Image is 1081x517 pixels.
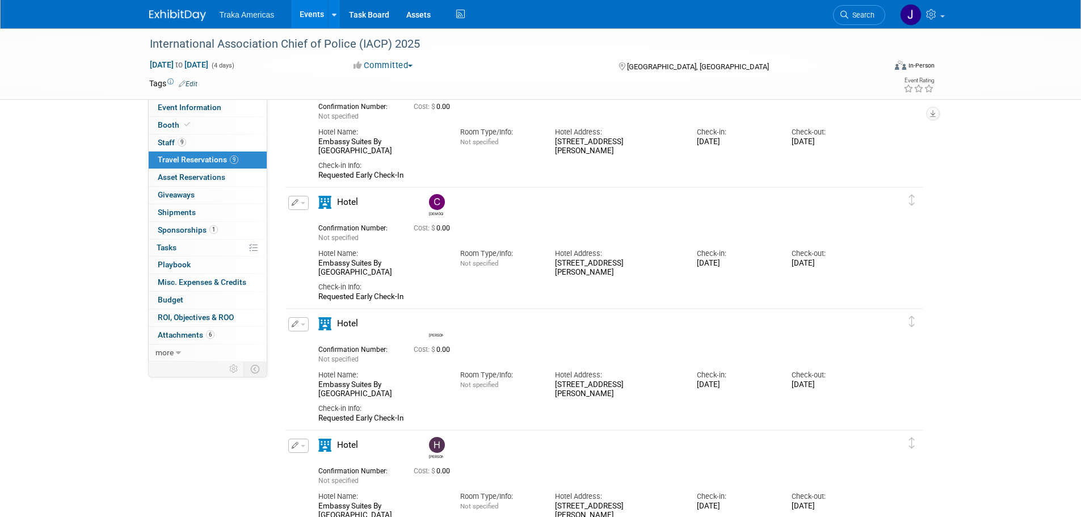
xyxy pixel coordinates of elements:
div: [DATE] [697,380,775,390]
span: more [155,348,174,357]
a: Shipments [149,204,267,221]
span: 0.00 [414,467,455,475]
div: Christian Guzman [429,210,443,216]
div: Check-out: [792,370,869,380]
div: Room Type/Info: [460,249,538,259]
span: Cost: $ [414,346,436,354]
a: Asset Reservations [149,169,267,186]
a: Playbook [149,257,267,274]
a: Attachments6 [149,327,267,344]
div: [STREET_ADDRESS][PERSON_NAME] [555,137,680,157]
a: Edit [179,80,197,88]
div: Hotel Name: [318,370,443,380]
i: Click and drag to move item [909,438,915,449]
img: Format-Inperson.png [895,61,906,70]
div: Hotel Address: [555,370,680,380]
span: Search [848,11,874,19]
div: Event Rating [903,78,934,83]
span: 0.00 [414,224,455,232]
img: Heather Fraser [429,437,445,453]
i: Hotel [318,196,331,209]
a: Staff9 [149,134,267,152]
div: Check-in Info: [318,403,870,414]
div: [DATE] [792,502,869,511]
div: Requested Early Check-In [318,171,870,180]
div: Hotel Name: [318,249,443,259]
div: Check-out: [792,127,869,137]
div: Check-out: [792,249,869,259]
a: Tasks [149,239,267,257]
div: Danny Garrido [429,331,443,338]
span: Traka Americas [220,10,275,19]
i: Click and drag to move item [909,316,915,327]
div: [STREET_ADDRESS][PERSON_NAME] [555,259,680,278]
span: Cost: $ [414,467,436,475]
div: Confirmation Number: [318,99,397,111]
span: Not specified [318,234,359,242]
img: Danny Garrido [429,316,445,331]
div: Confirmation Number: [318,464,397,476]
span: Not specified [318,477,359,485]
a: more [149,344,267,362]
span: Not specified [318,355,359,363]
span: Staff [158,138,186,147]
span: Hotel [337,197,358,207]
div: Embassy Suites By [GEOGRAPHIC_DATA] [318,259,443,278]
div: Check-in Info: [318,161,870,171]
img: Jamie Saenz [900,4,922,26]
span: [DATE] [DATE] [149,60,209,70]
div: Check-in: [697,249,775,259]
div: Confirmation Number: [318,342,397,354]
div: Hotel Address: [555,127,680,137]
img: ExhibitDay [149,10,206,21]
span: Shipments [158,208,196,217]
div: Check-in: [697,127,775,137]
span: Cost: $ [414,224,436,232]
div: Check-in: [697,491,775,502]
div: Hotel Address: [555,249,680,259]
div: Embassy Suites By [GEOGRAPHIC_DATA] [318,380,443,400]
div: [DATE] [792,380,869,390]
div: Requested Early Check-In [318,414,870,423]
i: Click and drag to move item [909,195,915,206]
a: Budget [149,292,267,309]
span: Travel Reservations [158,155,238,164]
div: [DATE] [792,259,869,268]
span: [GEOGRAPHIC_DATA], [GEOGRAPHIC_DATA] [627,62,769,71]
a: Travel Reservations9 [149,152,267,169]
span: 0.00 [414,346,455,354]
div: [DATE] [697,259,775,268]
span: 9 [230,155,238,164]
button: Committed [350,60,417,72]
span: Not specified [460,381,498,389]
td: Tags [149,78,197,89]
div: Danny Garrido [426,316,446,338]
i: Hotel [318,439,331,452]
div: Check-in: [697,370,775,380]
span: Not specified [318,112,359,120]
div: Room Type/Info: [460,370,538,380]
span: Hotel [337,318,358,329]
a: Event Information [149,99,267,116]
img: Christian Guzman [429,194,445,210]
div: Requested Early Check-In [318,292,870,302]
i: Booth reservation complete [184,121,190,128]
div: In-Person [908,61,935,70]
div: [DATE] [697,137,775,147]
span: Budget [158,295,183,304]
span: 1 [209,225,218,234]
span: (4 days) [211,62,234,69]
span: Sponsorships [158,225,218,234]
span: Cost: $ [414,103,436,111]
span: Misc. Expenses & Credits [158,278,246,287]
div: Hotel Name: [318,491,443,502]
div: Check-out: [792,491,869,502]
span: Booth [158,120,192,129]
a: Sponsorships1 [149,222,267,239]
span: Giveaways [158,190,195,199]
div: International Association Chief of Police (IACP) 2025 [146,34,868,54]
div: Hotel Address: [555,491,680,502]
div: Event Format [818,59,935,76]
span: Tasks [157,243,176,252]
a: Search [833,5,885,25]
